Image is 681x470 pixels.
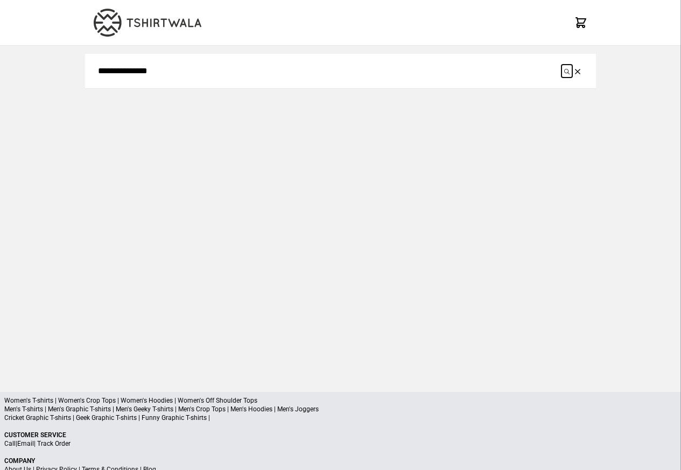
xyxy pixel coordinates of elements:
[94,9,201,37] img: TW-LOGO-400-104.png
[4,405,677,413] p: Men's T-shirts | Men's Graphic T-shirts | Men's Geeky T-shirts | Men's Crop Tops | Men's Hoodies ...
[561,65,572,78] button: Submit your search query.
[4,439,677,448] p: | |
[4,413,677,422] p: Cricket Graphic T-shirts | Geek Graphic T-shirts | Funny Graphic T-shirts |
[4,431,677,439] p: Customer Service
[4,440,16,447] a: Call
[4,457,677,465] p: Company
[17,440,34,447] a: Email
[572,65,583,78] button: Clear the search query.
[4,396,677,405] p: Women's T-shirts | Women's Crop Tops | Women's Hoodies | Women's Off Shoulder Tops
[37,440,71,447] a: Track Order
